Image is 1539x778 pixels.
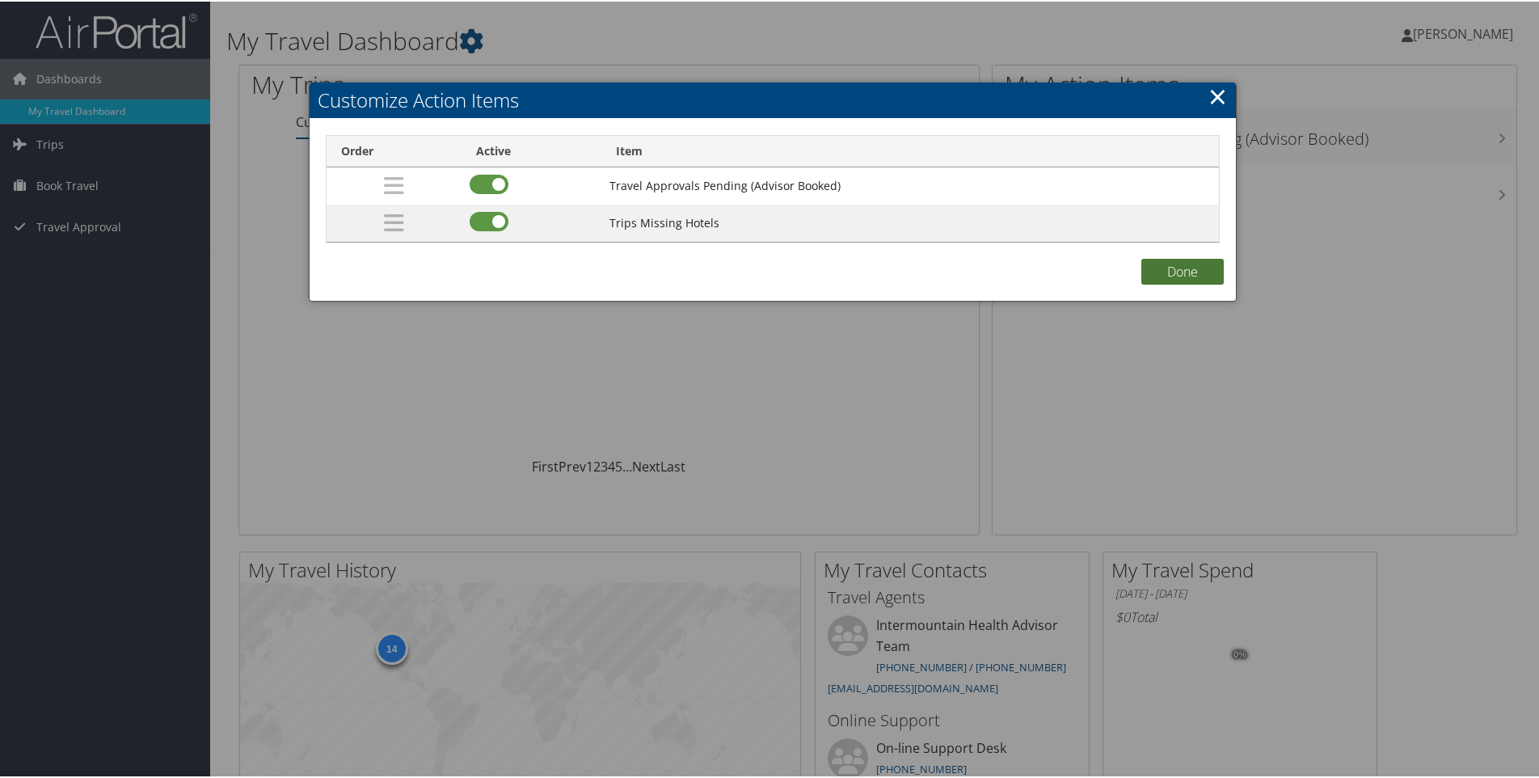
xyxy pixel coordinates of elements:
th: Item [601,134,1218,166]
h2: Customize Action Items [310,81,1235,116]
button: Done [1141,257,1224,283]
th: Active [462,134,601,166]
a: Close [1208,78,1227,111]
td: Trips Missing Hotels [601,203,1218,240]
th: Order [327,134,462,166]
td: Travel Approvals Pending (Advisor Booked) [601,166,1218,203]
